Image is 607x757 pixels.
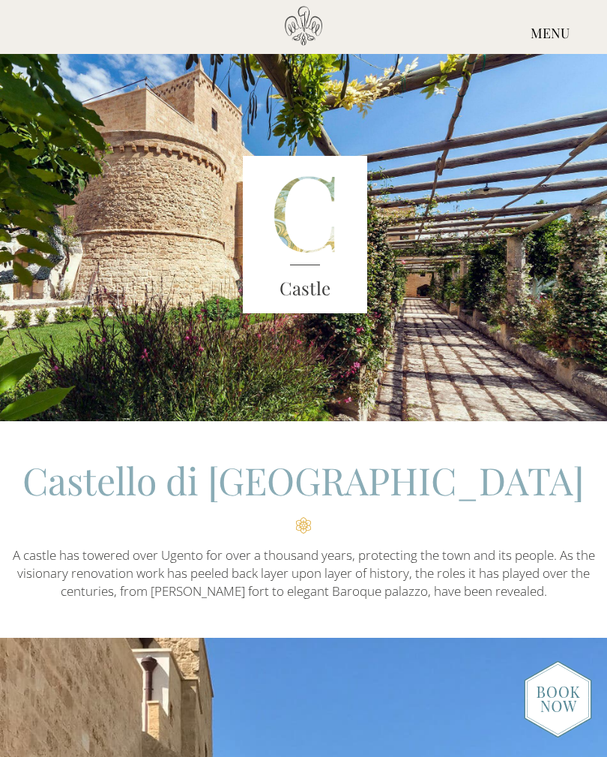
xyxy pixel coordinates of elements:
img: Castello di Ugento [285,6,322,46]
div: MENU [493,6,607,61]
p: A castle has towered over Ugento for over a thousand years, protecting the town and its people. A... [11,546,596,601]
h3: Castle [243,275,367,302]
img: new-booknow.png [524,660,592,738]
img: castle-letter.png [243,156,367,313]
h2: Castello di [GEOGRAPHIC_DATA] [11,455,596,534]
